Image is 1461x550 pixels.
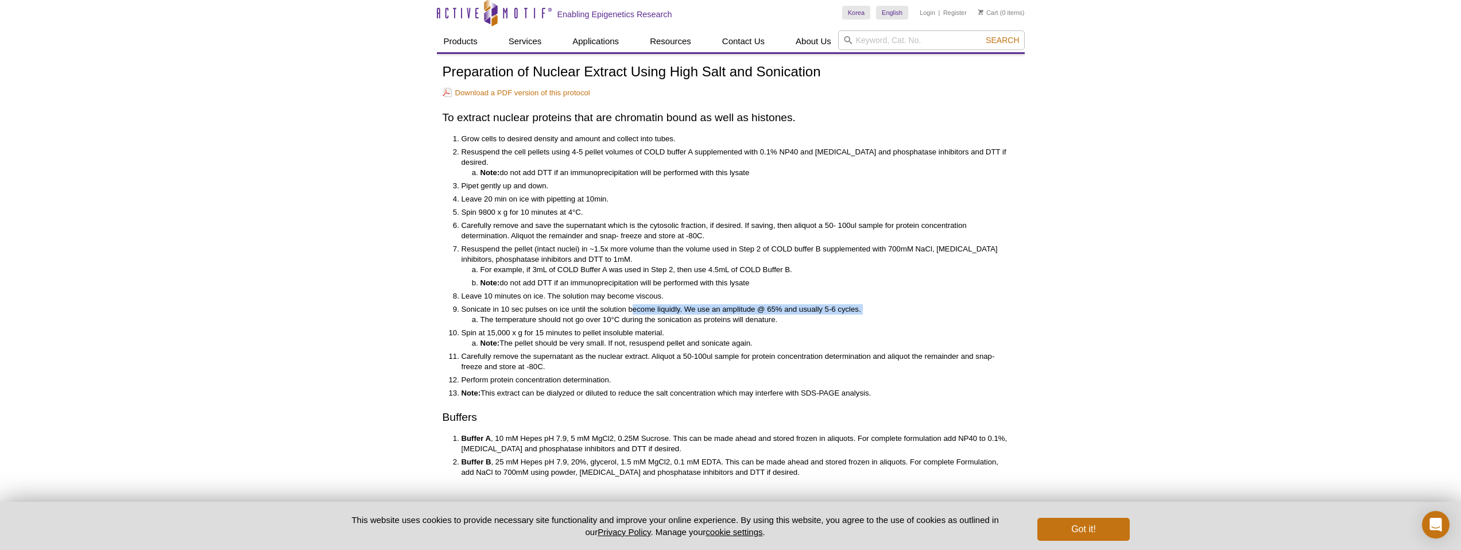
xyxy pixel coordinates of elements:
[789,30,838,52] a: About Us
[1037,518,1129,541] button: Got it!
[715,30,772,52] a: Contact Us
[443,87,590,98] a: Download a PDF version of this protocol
[462,328,1007,348] li: Spin at 15,000 x g for 15 minutes to pellet insoluble material.
[480,278,500,287] strong: Note:
[332,514,1019,538] p: This website uses cookies to provide necessary site functionality and improve your online experie...
[462,181,1007,191] li: Pipet gently up and down.
[443,110,1019,125] h2: To extract nuclear proteins that are chromatin bound as well as histones.
[480,168,500,177] strong: Note:
[502,30,549,52] a: Services
[876,6,908,20] a: English
[462,389,481,397] strong: Note:
[462,458,491,466] strong: Buffer B
[443,64,1019,81] h1: Preparation of Nuclear Extract Using High Salt and Sonication
[462,457,1007,478] li: , 25 mM Hepes pH 7.9, 20%, glycerol, 1.5 mM MgCl2, 0.1 mM EDTA. This can be made ahead and stored...
[920,9,935,17] a: Login
[480,315,1007,325] li: The temperature should not go over 10°C during the sonication as proteins will denature.
[982,35,1022,45] button: Search
[943,9,967,17] a: Register
[480,168,1007,178] li: do not add DTT if an immunoprecipitation will be performed with this lysate
[462,388,1007,398] li: This extract can be dialyzed or diluted to reduce the salt concentration which may interfere with...
[1422,511,1450,539] div: Open Intercom Messenger
[462,134,1007,144] li: Grow cells to desired density and amount and collect into tubes.
[462,194,1007,204] li: Leave 20 min on ice with pipetting at 10min.
[480,338,1007,348] li: The pellet should be very small. If not, resuspend pellet and sonicate again.
[939,6,940,20] li: |
[462,375,1007,385] li: Perform protein concentration determination.
[838,30,1025,50] input: Keyword, Cat. No.
[978,6,1025,20] li: (0 items)
[978,9,983,15] img: Your Cart
[462,304,1007,325] li: Sonicate in 10 sec pulses on ice until the solution become liquidly. We use an amplitude @ 65% an...
[598,527,650,537] a: Privacy Policy
[462,207,1007,218] li: Spin 9800 x g for 10 minutes at 4°C.
[978,9,998,17] a: Cart
[462,220,1007,241] li: Carefully remove and save the supernatant which is the cytosolic fraction, if desired. If saving,...
[462,147,1007,178] li: Resuspend the cell pellets using 4-5 pellet volumes of COLD buffer A supplemented with 0.1% NP40 ...
[706,527,762,537] button: cookie settings
[462,433,1007,454] li: , 10 mM Hepes pH 7.9, 5 mM MgCl2, 0.25M Sucrose. This can be made ahead and stored frozen in aliq...
[462,291,1007,301] li: Leave 10 minutes on ice. The solution may become viscous.
[462,244,1007,288] li: Resuspend the pellet (intact nuclei) in ~1.5x more volume than the volume used in Step 2 of COLD ...
[986,36,1019,45] span: Search
[462,351,1007,372] li: Carefully remove the supernatant as the nuclear extract. Aliquot a 50-100ul sample for protein co...
[462,434,491,443] strong: Buffer A
[565,30,626,52] a: Applications
[480,339,500,347] strong: Note:
[842,6,870,20] a: Korea
[437,30,485,52] a: Products
[480,278,1007,288] li: do not add DTT if an immunoprecipitation will be performed with this lysate
[557,9,672,20] h2: Enabling Epigenetics Research
[443,409,1019,425] h2: Buffers
[480,265,1007,275] li: For example, if 3mL of COLD Buffer A was used in Step 2, then use 4.5mL of COLD Buffer B.
[643,30,698,52] a: Resources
